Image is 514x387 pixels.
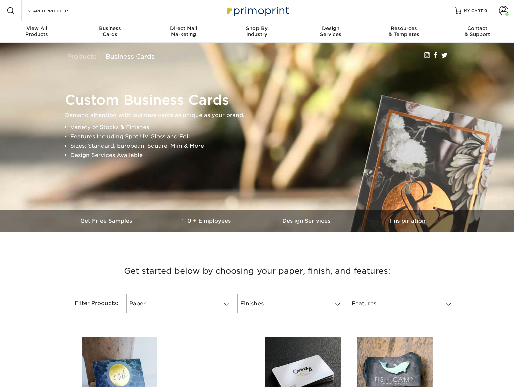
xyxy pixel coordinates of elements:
[147,25,220,37] div: Marketing
[70,123,455,132] li: Variety of Stocks & Finishes
[220,25,294,37] div: Industry
[484,8,487,13] span: 0
[70,151,455,160] li: Design Services Available
[157,210,257,232] a: 10+ Employees
[157,218,257,224] h3: 10+ Employees
[65,92,455,108] h1: Custom Business Cards
[27,7,92,15] input: SEARCH PRODUCTS.....
[70,141,455,151] li: Sizes: Standard, European, Square, Mini & More
[367,25,441,31] span: Resources
[67,53,96,60] a: Products
[367,21,441,43] a: Resources& Templates
[147,21,220,43] a: Direct MailMarketing
[220,21,294,43] a: Shop ByIndustry
[349,294,454,313] a: Features
[57,294,124,313] div: Filter Products:
[441,25,514,31] span: Contact
[294,21,367,43] a: DesignServices
[73,25,147,31] span: Business
[73,21,147,43] a: BusinessCards
[257,218,357,224] h3: Design Services
[357,210,457,232] a: Inspiration
[464,8,483,14] span: MY CART
[70,132,455,141] li: Features Including Spot UV Gloss and Foil
[237,294,343,313] a: Finishes
[147,25,220,31] span: Direct Mail
[220,25,294,31] span: Shop By
[441,25,514,37] div: & Support
[294,25,367,37] div: Services
[441,21,514,43] a: Contact& Support
[65,111,455,120] p: Demand attention with business cards as unique as your brand.
[367,25,441,37] div: & Templates
[357,218,457,224] h3: Inspiration
[106,53,155,60] a: Business Cards
[73,25,147,37] div: Cards
[257,210,357,232] a: Design Services
[57,218,157,224] h3: Get Free Samples
[62,256,452,286] h3: Get started below by choosing your paper, finish, and features:
[224,3,291,18] img: Primoprint
[57,210,157,232] a: Get Free Samples
[126,294,232,313] a: Paper
[294,25,367,31] span: Design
